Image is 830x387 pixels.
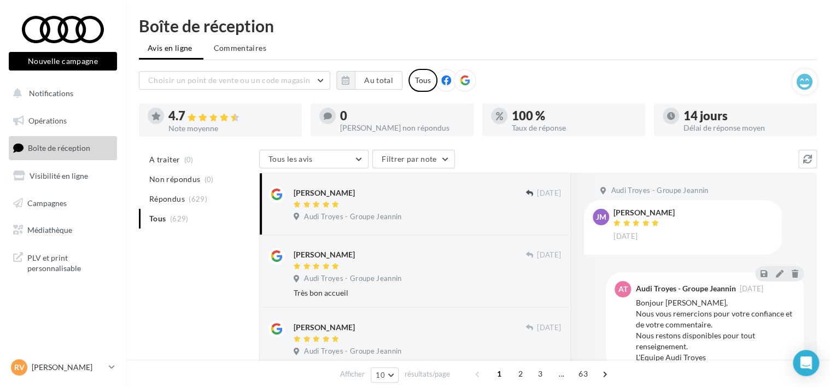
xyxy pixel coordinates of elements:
div: Bonjour [PERSON_NAME], Nous vous remercions pour votre confiance et de votre commentaire. Nous re... [635,297,795,363]
span: JM [596,212,606,222]
span: 3 [531,365,549,383]
span: Afficher [340,369,365,379]
span: A traiter [149,154,180,165]
span: Campagnes [27,198,67,207]
a: Campagnes [7,192,119,215]
div: 100 % [512,110,636,122]
span: Boîte de réception [28,143,90,153]
button: Nouvelle campagne [9,52,117,71]
span: Médiathèque [27,225,72,234]
div: [PERSON_NAME] non répondus [340,124,465,132]
span: Tous les avis [268,154,313,163]
span: (629) [189,195,207,203]
span: RV [14,362,25,373]
div: Boîte de réception [139,17,817,34]
div: [PERSON_NAME] [294,187,355,198]
span: [DATE] [739,285,763,292]
div: Audi Troyes - Groupe Jeannin [635,285,735,292]
div: [PERSON_NAME] [294,322,355,333]
button: Au total [355,71,402,90]
span: 2 [512,365,529,383]
button: Tous les avis [259,150,369,168]
span: Audi Troyes - Groupe Jeannin [304,212,401,222]
a: RV [PERSON_NAME] [9,357,117,378]
span: Répondus [149,193,185,204]
span: ... [553,365,570,383]
span: AT [618,284,628,295]
p: [PERSON_NAME] [32,362,104,373]
button: 10 [371,367,399,383]
span: Audi Troyes - Groupe Jeannin [304,347,401,356]
div: 14 jours [683,110,808,122]
button: Choisir un point de vente ou un code magasin [139,71,330,90]
span: Commentaires [214,43,266,54]
div: Taux de réponse [512,124,636,132]
div: Tous [408,69,437,92]
div: 4.7 [168,110,293,122]
span: Notifications [29,89,73,98]
span: (0) [184,155,194,164]
button: Notifications [7,82,115,105]
span: Audi Troyes - Groupe Jeannin [611,186,708,196]
button: Au total [336,71,402,90]
span: Choisir un point de vente ou un code magasin [148,75,310,85]
span: Opérations [28,116,67,125]
span: Audi Troyes - Groupe Jeannin [304,274,401,284]
div: Très bon accueil [294,288,561,298]
span: Non répondus [149,174,200,185]
a: Visibilité en ligne [7,165,119,187]
div: Note moyenne [168,125,293,132]
a: Médiathèque [7,219,119,242]
span: [DATE] [537,323,561,333]
div: Délai de réponse moyen [683,124,808,132]
a: Opérations [7,109,119,132]
span: Visibilité en ligne [30,171,88,180]
span: 10 [376,371,385,379]
button: Filtrer par note [372,150,455,168]
span: [DATE] [537,250,561,260]
a: Boîte de réception [7,136,119,160]
span: PLV et print personnalisable [27,250,113,274]
span: 1 [490,365,508,383]
span: (0) [204,175,214,184]
a: PLV et print personnalisable [7,246,119,278]
div: [PERSON_NAME] [613,209,675,216]
span: [DATE] [613,232,638,242]
span: 63 [574,365,592,383]
span: [DATE] [537,189,561,198]
div: [PERSON_NAME] [294,249,355,260]
div: Open Intercom Messenger [793,350,819,376]
div: 0 [340,110,465,122]
span: résultats/page [405,369,450,379]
